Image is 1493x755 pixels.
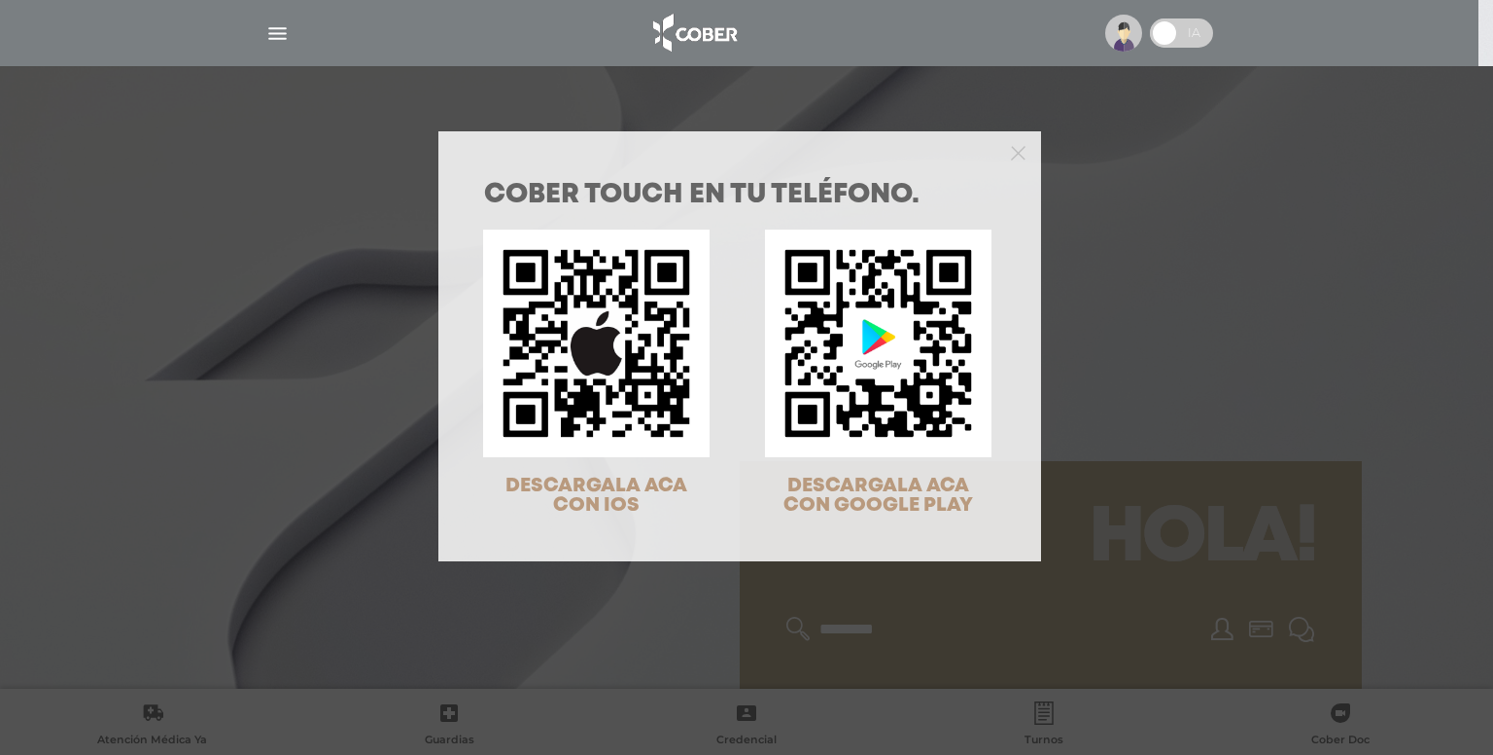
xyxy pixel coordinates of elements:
img: qr-code [483,230,710,456]
span: DESCARGALA ACA CON GOOGLE PLAY [783,477,973,515]
h1: COBER TOUCH en tu teléfono. [484,182,995,209]
span: DESCARGALA ACA CON IOS [505,477,687,515]
button: Close [1011,143,1025,161]
img: qr-code [765,230,991,456]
